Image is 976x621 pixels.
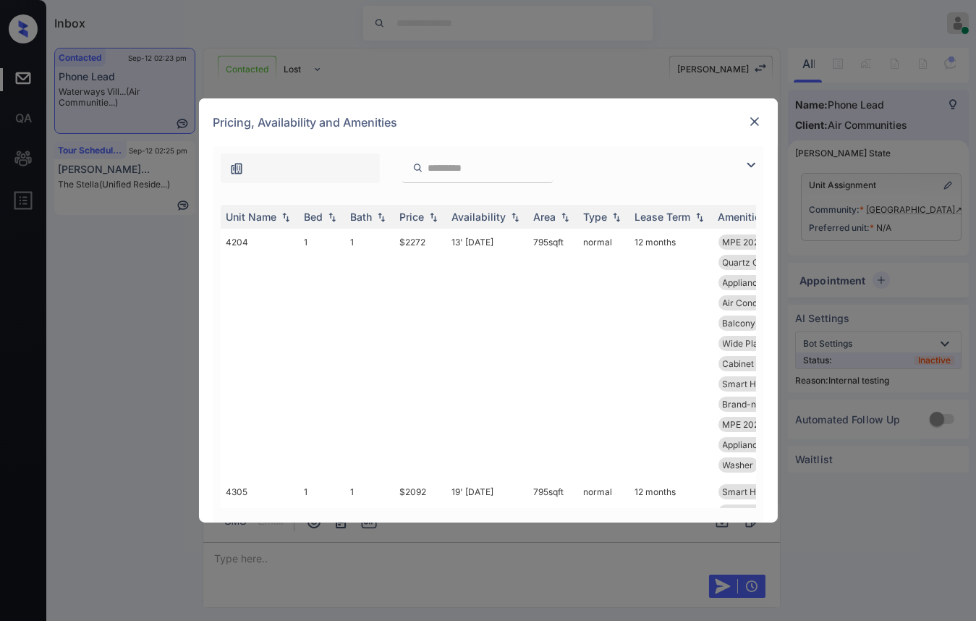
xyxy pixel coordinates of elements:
img: sorting [692,212,707,222]
span: Smart Home Ther... [723,379,802,389]
span: Appliances Stai... [723,277,792,288]
span: MPE 2023 Dog Pa... [723,237,803,248]
span: MPE 2025 Fitnes... [723,419,798,430]
td: 4204 [221,229,299,478]
div: Unit Name [226,211,277,223]
img: close [747,114,762,129]
span: Washer [723,460,754,470]
img: sorting [508,212,522,222]
img: icon-zuma [742,156,760,174]
span: Cabinet Accent ... [723,358,794,369]
img: sorting [279,212,293,222]
img: sorting [609,212,624,222]
img: icon-zuma [229,161,244,176]
img: sorting [374,212,389,222]
div: Type [584,211,608,223]
td: 1 [345,229,394,478]
td: 1 [299,229,345,478]
span: Wide Plank Oak ... [723,507,797,517]
span: Appliances Stai... [723,439,792,450]
span: Air Conditioner [723,297,784,308]
span: Brand-new Kitch... [723,399,799,410]
div: Bed [305,211,323,223]
td: 13' [DATE] [446,229,528,478]
img: sorting [558,212,572,222]
div: Availability [452,211,506,223]
div: Pricing, Availability and Amenities [199,98,778,146]
span: Smart Home Ther... [723,486,802,497]
td: 12 months [629,229,713,478]
img: sorting [325,212,339,222]
td: 795 sqft [528,229,578,478]
td: normal [578,229,629,478]
span: Balcony [723,318,756,329]
img: sorting [426,212,441,222]
div: Area [534,211,556,223]
div: Price [400,211,425,223]
div: Lease Term [635,211,691,223]
span: Wide Plank Oak ... [723,338,797,349]
img: icon-zuma [412,161,423,174]
span: Quartz Countert... [723,257,796,268]
div: Amenities [718,211,767,223]
td: $2272 [394,229,446,478]
div: Bath [351,211,373,223]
